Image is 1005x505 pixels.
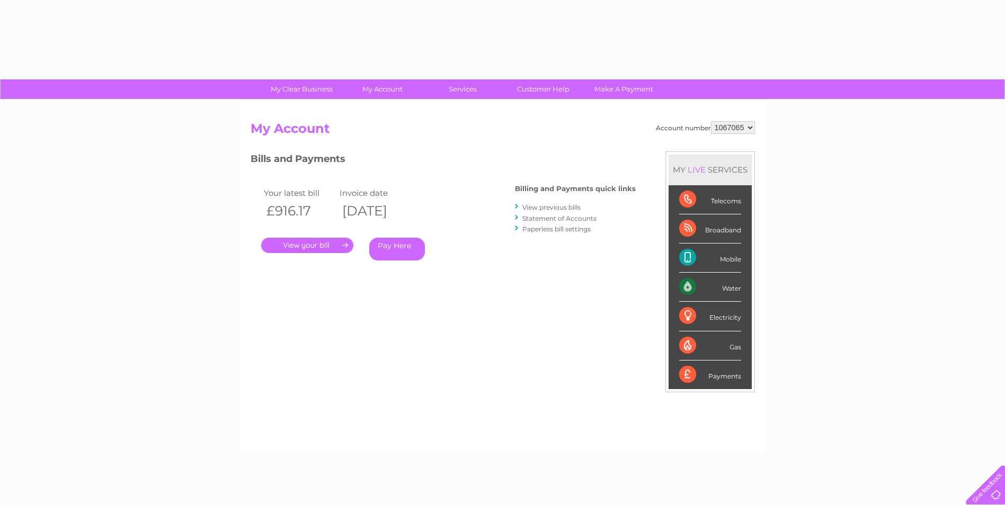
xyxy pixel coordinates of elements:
[679,214,741,244] div: Broadband
[656,121,755,134] div: Account number
[522,214,597,222] a: Statement of Accounts
[679,244,741,273] div: Mobile
[500,79,587,99] a: Customer Help
[251,121,755,141] h2: My Account
[251,151,636,170] h3: Bills and Payments
[686,165,708,175] div: LIVE
[522,203,581,211] a: View previous bills
[369,238,425,260] a: Pay Here
[261,238,353,253] a: .
[337,200,413,222] th: [DATE]
[679,185,741,214] div: Telecoms
[515,185,636,193] h4: Billing and Payments quick links
[669,155,752,185] div: MY SERVICES
[522,225,591,233] a: Paperless bill settings
[679,360,741,389] div: Payments
[339,79,426,99] a: My Account
[679,302,741,331] div: Electricity
[679,273,741,302] div: Water
[261,200,337,222] th: £916.17
[337,186,413,200] td: Invoice date
[261,186,337,200] td: Your latest bill
[258,79,345,99] a: My Clear Business
[419,79,506,99] a: Services
[580,79,668,99] a: Make A Payment
[679,331,741,360] div: Gas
